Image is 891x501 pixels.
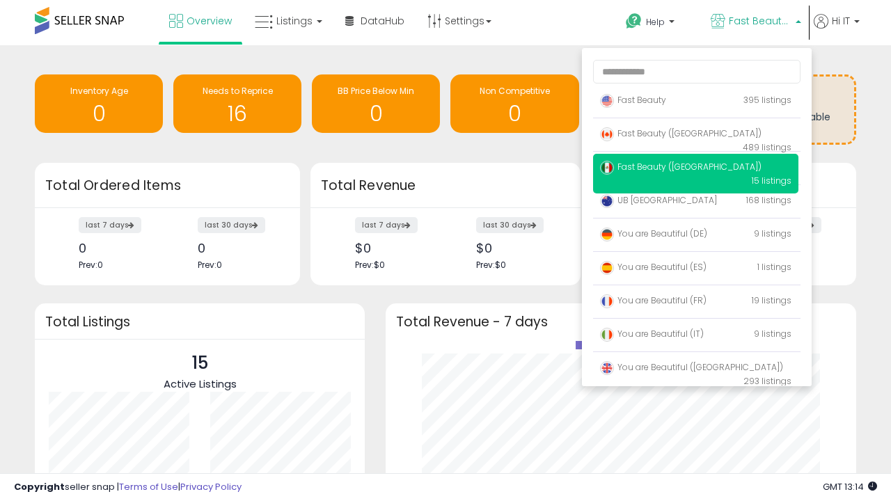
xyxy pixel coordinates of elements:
label: last 7 days [79,217,141,233]
span: You are Beautiful (FR) [600,294,707,306]
h1: 16 [180,102,294,125]
span: 15 listings [752,175,791,186]
span: 1 listings [757,261,791,273]
img: mexico.png [600,161,614,175]
img: germany.png [600,228,614,241]
img: canada.png [600,127,614,141]
span: Help [646,16,665,28]
label: last 7 days [355,217,418,233]
span: You are Beautiful ([GEOGRAPHIC_DATA]) [600,361,783,373]
a: Needs to Reprice 16 [173,74,301,133]
img: france.png [600,294,614,308]
div: seller snap | | [14,481,242,494]
span: Overview [187,14,232,28]
div: 0 [198,241,276,255]
div: $0 [476,241,556,255]
span: 489 listings [743,141,791,153]
span: 395 listings [743,94,791,106]
span: You are Beautiful (DE) [600,228,707,239]
span: Inventory Age [70,85,128,97]
span: 9 listings [754,328,791,340]
span: 168 listings [746,194,791,206]
span: Fast Beauty ([GEOGRAPHIC_DATA]) [600,161,762,173]
span: Non Competitive [480,85,550,97]
span: BB Price Below Min [338,85,414,97]
img: uk.png [600,361,614,375]
span: You are Beautiful (ES) [600,261,707,273]
a: Help [615,2,698,45]
a: Non Competitive 0 [450,74,578,133]
h3: Total Revenue [321,176,570,196]
span: Fast Beauty [600,94,666,106]
h1: 0 [457,102,571,125]
span: Needs to Reprice [203,85,273,97]
strong: Copyright [14,480,65,493]
span: Hi IT [832,14,850,28]
span: Listings [276,14,313,28]
p: 15 [164,350,237,376]
label: last 30 days [476,217,544,233]
div: $0 [355,241,435,255]
img: australia.png [600,194,614,208]
a: Inventory Age 0 [35,74,163,133]
span: Prev: $0 [476,259,506,271]
a: Privacy Policy [180,480,242,493]
h3: Total Ordered Items [45,176,290,196]
span: UB [GEOGRAPHIC_DATA] [600,194,717,206]
span: Prev: 0 [79,259,103,271]
span: Fast Beauty ([GEOGRAPHIC_DATA]) [600,127,762,139]
span: 19 listings [752,294,791,306]
span: Prev: 0 [198,259,222,271]
h3: Total Listings [45,317,354,327]
h3: Total Revenue - 7 days [396,317,846,327]
h1: 0 [42,102,156,125]
span: Active Listings [164,376,237,391]
img: italy.png [600,328,614,342]
img: usa.png [600,94,614,108]
span: Fast Beauty ([GEOGRAPHIC_DATA]) [729,14,791,28]
img: spain.png [600,261,614,275]
label: last 30 days [198,217,265,233]
span: 293 listings [743,375,791,387]
a: BB Price Below Min 0 [312,74,440,133]
span: 9 listings [754,228,791,239]
a: Terms of Use [119,480,178,493]
span: 2025-09-17 13:14 GMT [823,480,877,493]
h1: 0 [319,102,433,125]
span: You are Beautiful (IT) [600,328,704,340]
span: DataHub [361,14,404,28]
span: Prev: $0 [355,259,385,271]
a: Hi IT [814,14,860,45]
div: 0 [79,241,157,255]
i: Get Help [625,13,642,30]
